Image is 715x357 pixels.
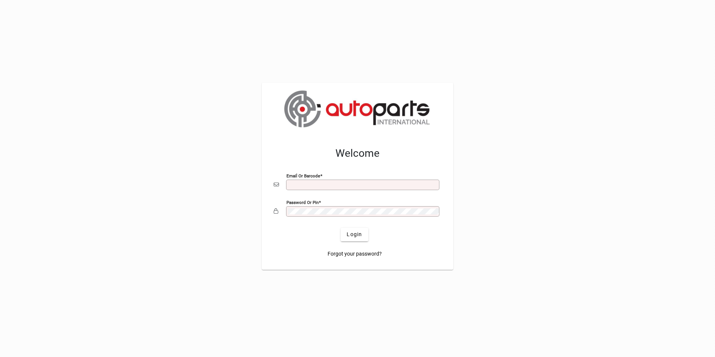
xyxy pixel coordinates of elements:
[286,199,319,205] mat-label: Password or Pin
[325,247,385,261] a: Forgot your password?
[341,228,368,241] button: Login
[347,231,362,238] span: Login
[286,173,320,178] mat-label: Email or Barcode
[328,250,382,258] span: Forgot your password?
[274,147,441,160] h2: Welcome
